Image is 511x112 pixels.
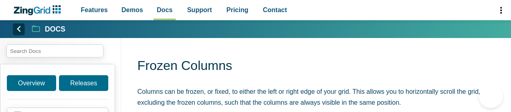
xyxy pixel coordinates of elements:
span: Demos [122,4,143,15]
span: Support [187,4,212,15]
strong: Docs [45,26,65,33]
input: search input [6,44,103,57]
a: Docs [32,24,65,34]
span: Features [81,4,108,15]
span: Docs [157,4,172,15]
span: Pricing [227,4,248,15]
iframe: Toggle Customer Support [479,84,503,108]
a: Releases [59,75,108,91]
h1: Frozen Columns [137,57,498,76]
a: Overview [7,75,56,91]
span: Contact [263,4,287,15]
a: ZingChart Logo. Click to return to the homepage [13,5,65,15]
p: Columns can be frozen, or fixed, to either the left or right edge of your grid. This allows you t... [137,86,498,108]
